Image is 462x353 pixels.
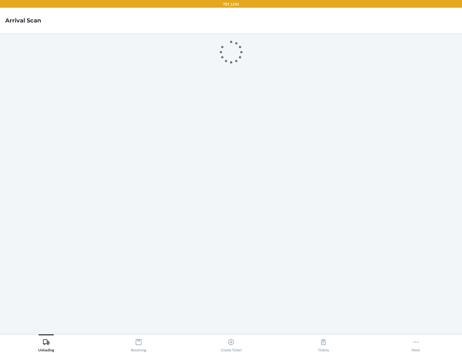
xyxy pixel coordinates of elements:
p: TST_LOG [223,1,239,7]
button: Tickets [277,334,370,352]
button: Receiving [92,334,185,352]
button: More [370,334,462,352]
div: Receiving [131,336,146,352]
h4: Arrival Scan [5,16,41,25]
div: Tickets [318,336,329,352]
div: More [412,336,420,352]
button: Create Ticket [185,334,277,352]
div: Create Ticket [221,336,242,352]
div: Unloading [38,336,54,352]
